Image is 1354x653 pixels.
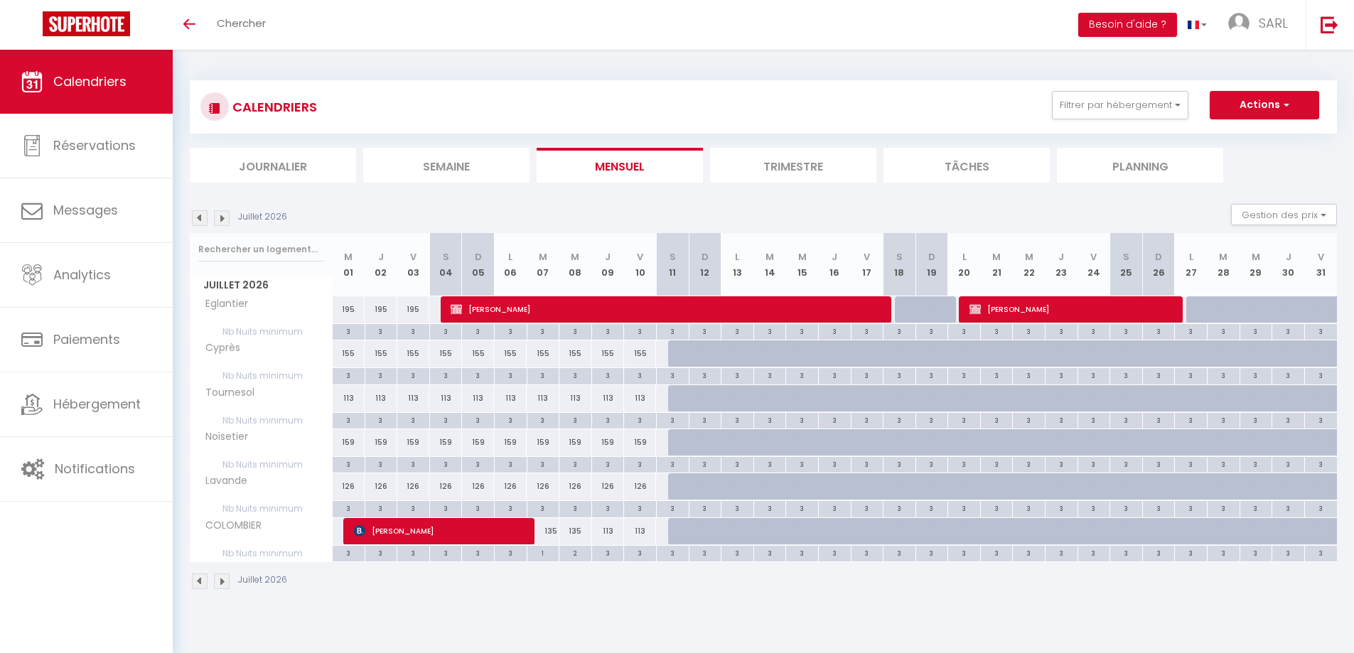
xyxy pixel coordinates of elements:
div: 126 [527,473,559,500]
div: 3 [689,368,721,382]
abbr: V [864,250,870,264]
div: 3 [1078,324,1110,338]
div: 155 [365,340,397,367]
div: 155 [527,340,559,367]
li: Trimestre [710,148,876,183]
th: 28 [1208,233,1240,296]
div: 3 [1272,501,1304,514]
div: 3 [559,457,591,470]
th: 29 [1240,233,1272,296]
div: 3 [948,368,980,382]
div: 3 [916,457,948,470]
th: 30 [1272,233,1305,296]
div: 3 [948,457,980,470]
div: 3 [786,501,818,514]
div: 3 [883,368,915,382]
span: Cyprès [193,340,246,356]
div: 3 [689,501,721,514]
div: 3 [851,413,883,426]
div: 3 [527,457,559,470]
div: 3 [397,413,429,426]
abbr: D [928,250,935,264]
abbr: J [378,250,384,264]
abbr: M [539,250,547,264]
abbr: S [1123,250,1129,264]
div: 3 [1143,457,1175,470]
div: 195 [365,296,397,323]
div: 3 [1046,368,1078,382]
th: 23 [1046,233,1078,296]
th: 16 [818,233,851,296]
img: logout [1321,16,1338,33]
div: 126 [462,473,495,500]
span: Lavande [193,473,251,489]
abbr: D [475,250,482,264]
div: 3 [495,368,527,382]
div: 159 [397,429,430,455]
div: 3 [689,413,721,426]
span: Nb Nuits minimum [190,413,332,428]
th: 25 [1110,233,1143,296]
div: 155 [624,340,657,367]
div: 3 [462,501,494,514]
span: Juillet 2026 [190,275,332,296]
div: 3 [1175,368,1207,382]
th: 17 [851,233,883,296]
div: 159 [462,429,495,455]
div: 159 [429,429,462,455]
div: 3 [786,368,818,382]
abbr: M [344,250,353,264]
div: 155 [333,340,365,367]
abbr: M [571,250,579,264]
div: 3 [624,413,656,426]
div: 3 [624,501,656,514]
div: 3 [657,324,689,338]
div: 3 [819,501,851,514]
div: 3 [1046,324,1078,338]
div: 3 [1078,368,1110,382]
div: 195 [333,296,365,323]
abbr: J [832,250,837,264]
div: 3 [1240,368,1272,382]
div: 3 [592,413,624,426]
div: 3 [527,413,559,426]
div: 3 [430,324,462,338]
div: 3 [754,413,786,426]
div: 3 [981,324,1013,338]
li: Journalier [190,148,356,183]
div: 3 [819,324,851,338]
div: 3 [1013,368,1045,382]
div: 3 [883,413,915,426]
div: 3 [1078,501,1110,514]
li: Mensuel [537,148,703,183]
div: 159 [591,429,624,455]
th: 13 [721,233,754,296]
div: 3 [981,413,1013,426]
div: 3 [1143,368,1175,382]
th: 21 [980,233,1013,296]
div: 113 [333,385,365,411]
div: 3 [1046,501,1078,514]
div: 3 [559,501,591,514]
img: Super Booking [43,11,130,36]
div: 155 [429,340,462,367]
div: 3 [819,457,851,470]
div: 3 [462,324,494,338]
button: Actions [1210,91,1319,119]
span: [PERSON_NAME] [969,296,1176,323]
div: 159 [333,429,365,455]
div: 3 [851,368,883,382]
div: 126 [591,473,624,500]
div: 155 [591,340,624,367]
div: 3 [430,413,462,426]
th: 08 [559,233,592,296]
abbr: D [1155,250,1162,264]
div: 3 [1240,457,1272,470]
div: 3 [1110,368,1142,382]
div: 113 [462,385,495,411]
div: 3 [883,501,915,514]
span: Notifications [55,460,135,477]
div: 3 [1046,413,1078,426]
div: 3 [657,457,689,470]
div: 159 [559,429,592,455]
